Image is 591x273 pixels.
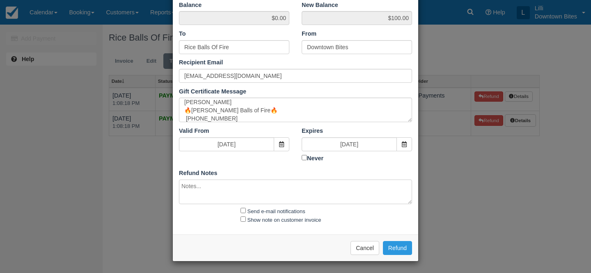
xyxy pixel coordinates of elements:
[302,127,323,135] label: Expires
[179,169,218,177] label: Refund Notes
[383,241,412,255] button: Refund
[179,127,209,135] label: Valid From
[350,241,379,255] button: Cancel
[179,87,246,96] label: Gift Certificate Message
[302,40,412,54] input: Name
[247,217,321,223] label: Show note on customer invoice
[302,1,338,9] label: New Balance
[179,11,289,25] span: $0.00
[302,153,412,163] label: Never
[179,30,186,38] label: To
[302,11,412,25] span: $100.00
[179,40,289,54] input: Name
[179,69,412,83] input: Email
[302,30,316,38] label: From
[179,1,202,9] label: Balance
[247,208,305,214] label: Send e-mail notifications
[179,58,223,67] label: Recipient Email
[302,155,307,160] input: Never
